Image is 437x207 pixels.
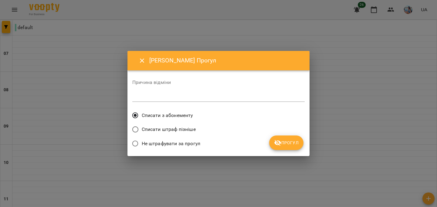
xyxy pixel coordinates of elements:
span: Списати штраф пізніше [142,126,196,133]
label: Причина відміни [132,80,305,85]
span: Списати з абонементу [142,112,193,119]
h6: [PERSON_NAME] Прогул [149,56,302,65]
button: Close [135,53,149,68]
button: Прогул [269,135,303,150]
span: Не штрафувати за прогул [142,140,200,147]
span: Прогул [274,139,299,146]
